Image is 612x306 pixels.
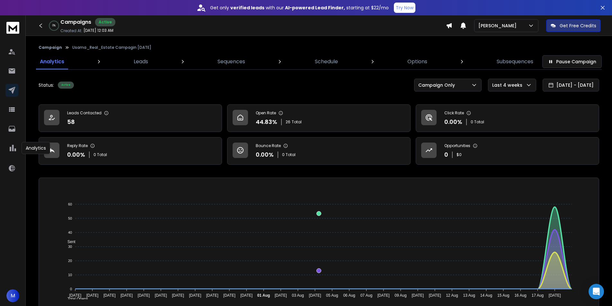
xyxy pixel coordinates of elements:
[463,293,475,298] tspan: 13 Aug
[492,82,525,88] p: Last 4 weeks
[60,18,91,26] h1: Campaigns
[134,58,148,66] p: Leads
[230,4,264,11] strong: verified leads
[360,293,372,298] tspan: 07 Aug
[68,216,72,220] tspan: 50
[22,142,50,154] div: Analytics
[514,293,526,298] tspan: 16 Aug
[67,150,85,159] p: 0.00 %
[67,143,88,148] p: Reply Rate
[227,137,411,165] a: Bounce Rate0.00%0 Total
[39,104,222,132] a: Leads Contacted58
[497,58,533,66] p: Subsequences
[497,293,509,298] tspan: 15 Aug
[68,245,72,249] tspan: 30
[130,54,152,69] a: Leads
[60,28,82,33] p: Created At:
[217,58,245,66] p: Sequences
[72,45,151,50] p: Usama_Real_Estate Campagin [DATE]
[227,104,411,132] a: Open Rate44.83%26Total
[444,143,470,148] p: Opportunities
[68,273,72,277] tspan: 10
[493,54,537,69] a: Subsequences
[58,82,74,89] div: Active
[39,82,54,88] p: Status:
[480,293,492,298] tspan: 14 Aug
[210,4,389,11] p: Get only with our starting at $22/mo
[377,293,390,298] tspan: [DATE]
[6,22,19,34] img: logo
[418,82,457,88] p: Campaign Only
[69,293,81,298] tspan: [DATE]
[292,293,304,298] tspan: 03 Aug
[326,293,338,298] tspan: 05 Aug
[6,289,19,302] button: M
[257,293,270,298] tspan: 01 Aug
[589,284,604,299] div: Open Intercom Messenger
[275,293,287,298] tspan: [DATE]
[68,259,72,263] tspan: 20
[416,137,599,165] a: Opportunities0$0
[155,293,167,298] tspan: [DATE]
[412,293,424,298] tspan: [DATE]
[444,118,462,127] p: 0.00 %
[471,119,484,125] p: 0 Total
[68,231,72,234] tspan: 40
[446,293,458,298] tspan: 12 Aug
[429,293,441,298] tspan: [DATE]
[120,293,133,298] tspan: [DATE]
[256,143,281,148] p: Bounce Rate
[63,240,75,244] span: Sent
[315,58,338,66] p: Schedule
[478,22,519,29] p: [PERSON_NAME]
[311,54,342,69] a: Schedule
[138,293,150,298] tspan: [DATE]
[223,293,235,298] tspan: [DATE]
[546,19,601,32] button: Get Free Credits
[457,152,462,157] p: $ 0
[70,287,72,291] tspan: 0
[240,293,253,298] tspan: [DATE]
[549,293,561,298] tspan: [DATE]
[86,293,99,298] tspan: [DATE]
[40,58,64,66] p: Analytics
[396,4,413,11] p: Try Now
[542,55,602,68] button: Pause Campaign
[560,22,596,29] p: Get Free Credits
[84,28,113,33] p: [DATE] 12:03 AM
[256,118,277,127] p: 44.83 %
[206,293,218,298] tspan: [DATE]
[256,150,274,159] p: 0.00 %
[93,152,107,157] p: 0 Total
[444,150,448,159] p: 0
[39,45,62,50] button: Campaign
[52,24,56,28] p: 0 %
[282,152,296,157] p: 0 Total
[543,79,599,92] button: [DATE] - [DATE]
[214,54,249,69] a: Sequences
[63,297,88,301] span: Total Opens
[343,293,355,298] tspan: 06 Aug
[67,110,102,116] p: Leads Contacted
[444,110,464,116] p: Click Rate
[172,293,184,298] tspan: [DATE]
[309,293,321,298] tspan: [DATE]
[36,54,68,69] a: Analytics
[416,104,599,132] a: Click Rate0.00%0 Total
[292,119,302,125] span: Total
[407,58,427,66] p: Options
[67,118,75,127] p: 58
[95,18,115,26] div: Active
[286,119,290,125] span: 26
[68,202,72,206] tspan: 60
[395,293,406,298] tspan: 09 Aug
[532,293,544,298] tspan: 17 Aug
[189,293,201,298] tspan: [DATE]
[103,293,116,298] tspan: [DATE]
[39,137,222,165] a: Reply Rate0.00%0 Total
[404,54,431,69] a: Options
[394,3,415,13] button: Try Now
[285,4,345,11] strong: AI-powered Lead Finder,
